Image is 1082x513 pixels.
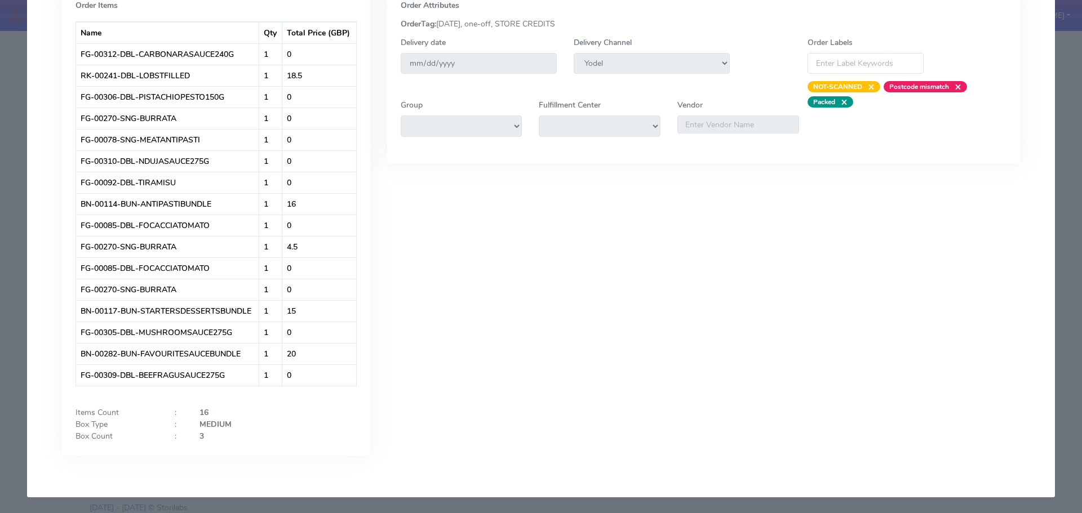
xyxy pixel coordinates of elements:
[282,150,356,172] td: 0
[401,19,436,29] strong: OrderTag:
[259,364,282,386] td: 1
[199,407,209,418] strong: 16
[259,86,282,108] td: 1
[259,322,282,343] td: 1
[282,65,356,86] td: 18.5
[282,215,356,236] td: 0
[259,279,282,300] td: 1
[282,257,356,279] td: 0
[401,37,446,48] label: Delivery date
[282,322,356,343] td: 0
[259,150,282,172] td: 1
[259,129,282,150] td: 1
[259,65,282,86] td: 1
[282,300,356,322] td: 15
[67,430,166,442] div: Box Count
[949,81,961,92] span: ×
[76,257,260,279] td: FG-00085-DBL-FOCACCIATOMATO
[813,97,835,106] strong: Packed
[76,343,260,364] td: BN-00282-BUN-FAVOURITESAUCEBUNDLE
[67,418,166,430] div: Box Type
[574,37,632,48] label: Delivery Channel
[282,364,356,386] td: 0
[76,172,260,193] td: FG-00092-DBL-TIRAMISU
[259,215,282,236] td: 1
[677,115,799,133] input: Enter Vendor Name
[76,129,260,150] td: FG-00078-SNG-MEATANTIPASTI
[282,129,356,150] td: 0
[259,22,282,43] th: Qty
[677,99,703,111] label: Vendor
[76,236,260,257] td: FG-00270-SNG-BURRATA
[166,407,191,418] div: :
[835,96,848,108] span: ×
[259,172,282,193] td: 1
[166,418,191,430] div: :
[76,86,260,108] td: FG-00306-DBL-PISTACHIOPESTO150G
[259,193,282,215] td: 1
[282,86,356,108] td: 0
[76,215,260,236] td: FG-00085-DBL-FOCACCIATOMATO
[259,343,282,364] td: 1
[76,150,260,172] td: FG-00310-DBL-NDUJASAUCE275G
[813,82,862,91] strong: NOT-SCANNED
[67,407,166,418] div: Items Count
[259,300,282,322] td: 1
[282,193,356,215] td: 16
[282,236,356,257] td: 4.5
[76,108,260,129] td: FG-00270-SNG-BURRATA
[539,99,601,111] label: Fulfillment Center
[76,279,260,300] td: FG-00270-SNG-BURRATA
[76,193,260,215] td: BN-00114-BUN-ANTIPASTIBUNDLE
[76,22,260,43] th: Name
[76,65,260,86] td: RK-00241-DBL-LOBSTFILLED
[808,53,924,74] input: Enter Label Keywords
[199,431,204,441] strong: 3
[76,300,260,322] td: BN-00117-BUN-STARTERSDESSERTSBUNDLE
[76,364,260,386] td: FG-00309-DBL-BEEFRAGUSAUCE275G
[282,172,356,193] td: 0
[166,430,191,442] div: :
[199,419,232,430] strong: MEDIUM
[259,43,282,65] td: 1
[401,99,423,111] label: Group
[862,81,875,92] span: ×
[282,22,356,43] th: Total Price (GBP)
[282,108,356,129] td: 0
[76,43,260,65] td: FG-00312-DBL-CARBONARASAUCE240G
[259,257,282,279] td: 1
[282,43,356,65] td: 0
[259,108,282,129] td: 1
[282,279,356,300] td: 0
[76,322,260,343] td: FG-00305-DBL-MUSHROOMSAUCE275G
[282,343,356,364] td: 20
[889,82,949,91] strong: Postcode mismatch
[259,236,282,257] td: 1
[392,18,1016,30] div: [DATE], one-off, STORE CREDITS
[808,37,853,48] label: Order Labels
